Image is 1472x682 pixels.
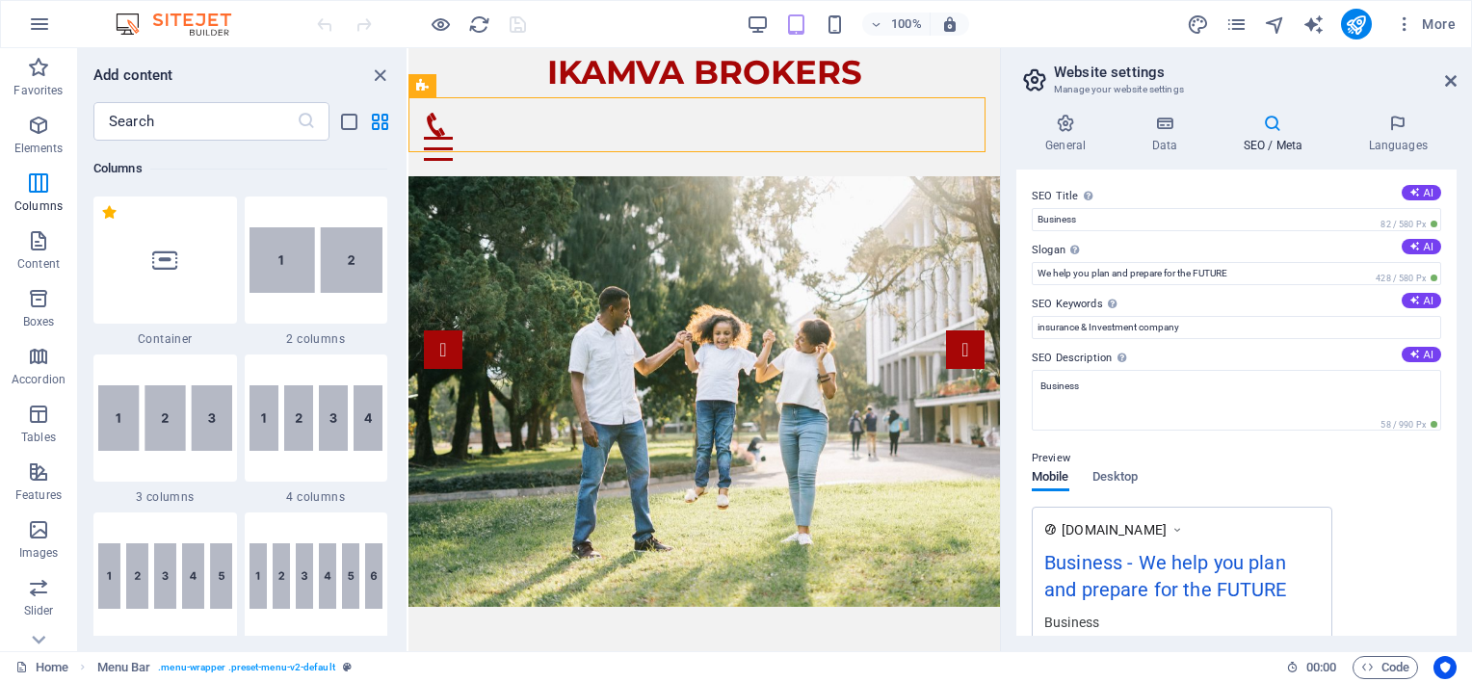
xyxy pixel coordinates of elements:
button: grid-view [368,110,391,133]
span: 428 / 580 Px [1372,272,1441,285]
div: 2 columns [245,197,388,347]
div: 4 columns [245,354,388,505]
button: close panel [368,64,391,87]
label: SEO Keywords [1032,293,1441,316]
span: More [1395,14,1456,34]
button: navigator [1264,13,1287,36]
h4: SEO / Meta [1214,114,1339,154]
span: Click to select. Double-click to edit [97,656,151,679]
span: Container [93,331,237,347]
button: text_generator [1302,13,1326,36]
h2: Website settings [1054,64,1457,81]
h6: Session time [1286,656,1337,679]
span: Desktop [1092,465,1139,492]
img: 6columns.svg [250,543,383,609]
i: Navigator [1264,13,1286,36]
div: 3 columns [93,354,237,505]
button: SEO Description [1402,347,1441,362]
div: Business - We help you plan and prepare for the FUTURE [1044,548,1320,613]
button: Code [1353,656,1418,679]
span: Remove from favorites [101,204,118,221]
span: [DOMAIN_NAME] [1062,520,1167,539]
button: Slogan [1402,239,1441,254]
h6: 100% [891,13,922,36]
img: 5columns.svg [98,543,232,609]
span: Mobile [1032,465,1069,492]
span: Code [1361,656,1409,679]
i: AI Writer [1302,13,1325,36]
label: SEO Description [1032,347,1441,370]
span: 2 columns [245,331,388,347]
p: Accordion [12,372,66,387]
button: list-view [337,110,360,133]
p: Tables [21,430,56,445]
button: Usercentrics [1433,656,1457,679]
p: Columns [14,198,63,214]
h4: General [1016,114,1122,154]
button: reload [467,13,490,36]
img: 4columns.svg [250,385,383,451]
input: Slogan... [1032,262,1441,285]
h3: Manage your website settings [1054,81,1418,98]
img: 3columns.svg [98,385,232,451]
span: : [1320,660,1323,674]
a: Click to cancel selection. Double-click to open Pages [15,656,68,679]
div: Business [1044,612,1320,632]
p: Features [15,487,62,503]
i: Pages (Ctrl+Alt+S) [1225,13,1248,36]
div: Container [93,197,237,347]
label: Slogan [1032,239,1441,262]
i: This element is a customizable preset [343,662,352,672]
button: SEO Title [1402,185,1441,200]
p: Content [17,256,60,272]
button: design [1187,13,1210,36]
p: Favorites [13,83,63,98]
p: Slider [24,603,54,618]
p: Boxes [23,314,55,329]
img: Editor Logo [111,13,255,36]
h6: Columns [93,157,387,180]
span: 58 / 990 Px [1377,418,1441,432]
span: 3 columns [93,489,237,505]
h4: Languages [1339,114,1457,154]
img: 2-columns.svg [250,227,383,293]
button: SEO Keywords [1402,293,1441,308]
nav: breadcrumb [97,656,352,679]
button: publish [1341,9,1372,39]
button: More [1387,9,1463,39]
input: Search [93,102,297,141]
h6: Add content [93,64,173,87]
h4: Data [1122,114,1214,154]
p: Images [19,545,59,561]
span: 00 00 [1306,656,1336,679]
span: 82 / 580 Px [1377,218,1441,231]
i: Design (Ctrl+Alt+Y) [1187,13,1209,36]
p: Elements [14,141,64,156]
p: Preview [1032,447,1070,470]
i: Reload page [468,13,490,36]
div: Preview [1032,470,1138,507]
label: SEO Title [1032,185,1441,208]
button: pages [1225,13,1249,36]
span: . menu-wrapper .preset-menu-v2-default [158,656,334,679]
button: 100% [862,13,931,36]
span: 4 columns [245,489,388,505]
i: Publish [1345,13,1367,36]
